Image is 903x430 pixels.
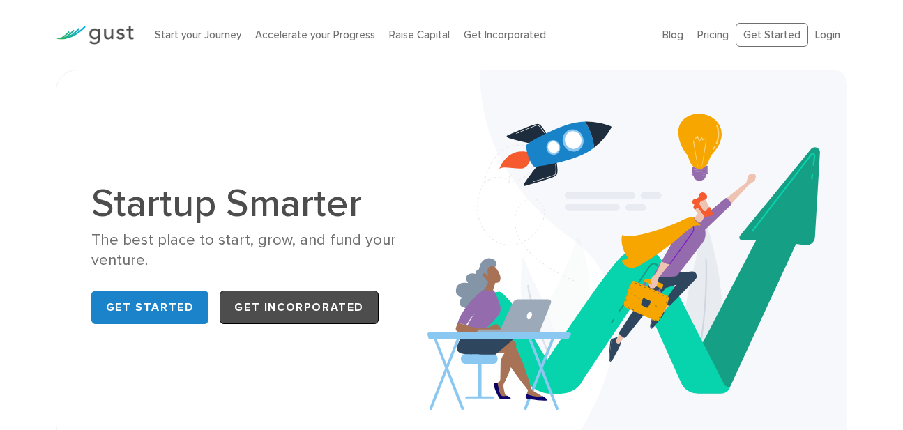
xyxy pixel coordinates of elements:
[91,291,209,324] a: Get Started
[697,29,729,41] a: Pricing
[91,184,441,223] h1: Startup Smarter
[220,291,379,324] a: Get Incorporated
[155,29,241,41] a: Start your Journey
[91,230,441,271] div: The best place to start, grow, and fund your venture.
[464,29,546,41] a: Get Incorporated
[736,23,808,47] a: Get Started
[255,29,375,41] a: Accelerate your Progress
[389,29,450,41] a: Raise Capital
[56,26,134,45] img: Gust Logo
[815,29,840,41] a: Login
[662,29,683,41] a: Blog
